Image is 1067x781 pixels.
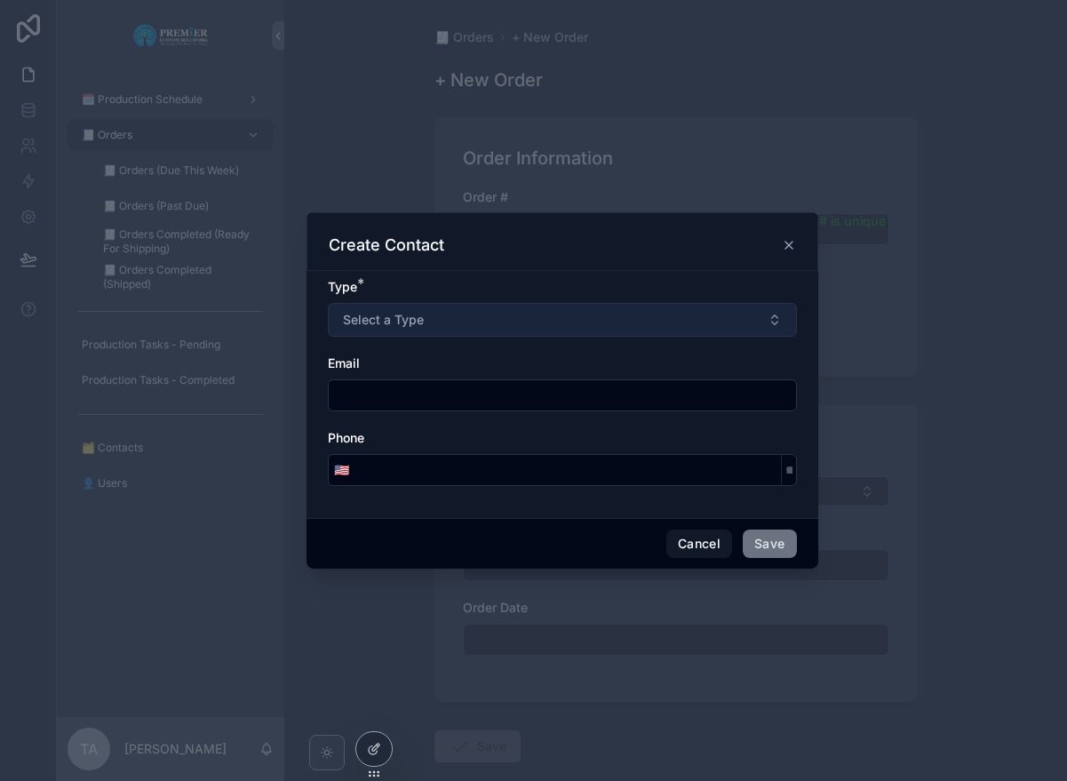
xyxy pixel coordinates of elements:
span: Type [328,279,357,294]
button: Cancel [666,530,732,558]
button: Select Button [329,454,354,486]
button: Save [743,530,796,558]
span: Email [328,355,360,371]
span: 🇺🇸 [334,461,349,479]
span: Select a Type [343,311,424,329]
h3: Create Contact [329,235,444,256]
span: Phone [328,430,364,445]
button: Select Button [328,303,797,337]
